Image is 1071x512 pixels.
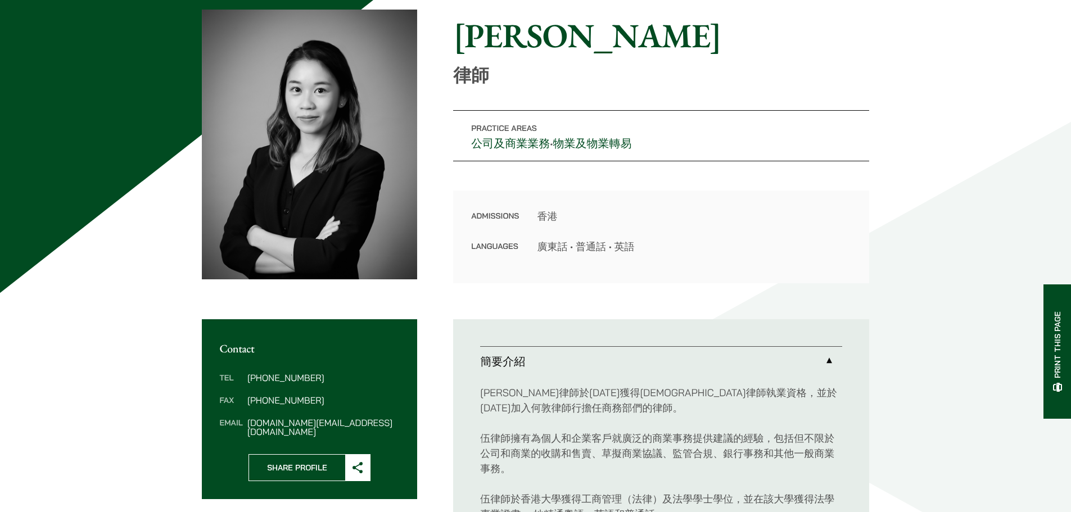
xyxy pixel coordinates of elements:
[220,342,400,355] h2: Contact
[453,110,869,161] p: •
[471,123,537,133] span: Practice Areas
[248,454,370,481] button: Share Profile
[220,418,243,436] dt: Email
[471,209,519,239] dt: Admissions
[537,239,851,254] dd: 廣東話 • 普通話 • 英語
[480,385,842,415] p: [PERSON_NAME]律師於[DATE]獲得[DEMOGRAPHIC_DATA]律師執業資格，並於[DATE]加入何敦律師行擔任商務部們的律師。
[453,65,869,86] p: 律師
[537,209,851,224] dd: 香港
[480,347,842,376] a: 簡要介紹
[247,373,399,382] dd: [PHONE_NUMBER]
[247,396,399,405] dd: [PHONE_NUMBER]
[471,136,550,151] a: 公司及商業業務
[453,15,869,56] h1: [PERSON_NAME]
[553,136,632,151] a: 物業及物業轉易
[471,239,519,254] dt: Languages
[247,418,399,436] dd: [DOMAIN_NAME][EMAIL_ADDRESS][DOMAIN_NAME]
[220,373,243,396] dt: Tel
[480,431,842,476] p: 伍律師擁有為個人和企業客戶就廣泛的商業事務提供建議的經驗，包括但不限於公司和商業的收購和售賣、草擬商業協議、監管合規、銀行事務和其他一般商業事務。
[249,455,345,481] span: Share Profile
[220,396,243,418] dt: Fax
